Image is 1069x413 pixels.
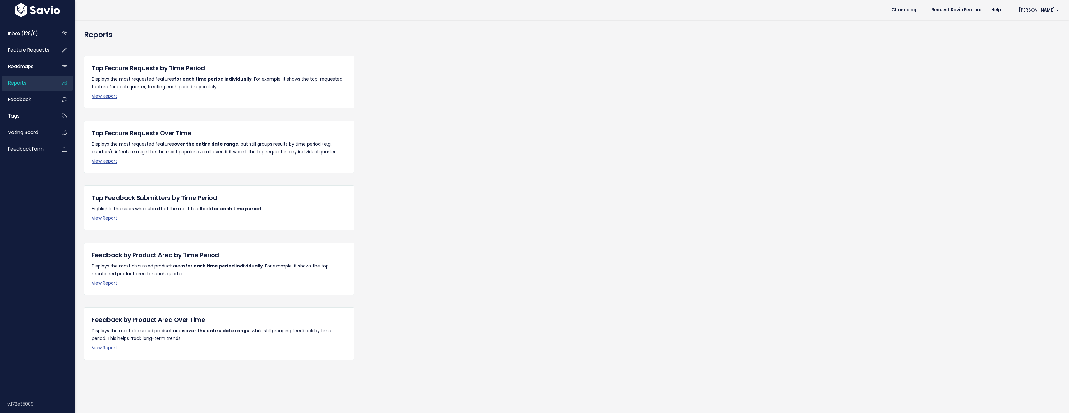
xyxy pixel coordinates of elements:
strong: for each time period individually [174,76,252,82]
span: Feedback form [8,146,44,152]
span: Changelog [892,8,916,12]
span: Tags [8,113,20,119]
a: Help [986,5,1006,15]
a: Feedback form [2,142,52,156]
p: Displays the most requested features , but still groups results by time period (e.g., quarters). ... [92,140,346,156]
img: logo-white.9d6f32f41409.svg [13,3,62,17]
a: View Report [92,280,117,286]
strong: over the entire date range [174,141,238,147]
a: Feedback [2,92,52,107]
span: Roadmaps [8,63,34,70]
a: Request Savio Feature [926,5,986,15]
h4: Reports [84,29,1060,40]
a: Hi [PERSON_NAME] [1006,5,1064,15]
a: View Report [92,93,117,99]
a: Voting Board [2,125,52,140]
a: View Report [92,345,117,351]
a: Inbox (128/0) [2,26,52,41]
span: Inbox (128/0) [8,30,38,37]
span: Voting Board [8,129,38,136]
h5: Top Feedback Submitters by Time Period [92,193,346,202]
span: Feedback [8,96,31,103]
h5: Top Feature Requests by Time Period [92,63,346,73]
h5: Feedback by Product Area Over Time [92,315,346,324]
strong: for each time period [212,206,261,212]
span: Hi [PERSON_NAME] [1013,8,1059,12]
a: View Report [92,158,117,164]
p: Displays the most discussed product areas , while still grouping feedback by time period. This he... [92,327,346,342]
a: Reports [2,76,52,90]
span: Feature Requests [8,47,49,53]
h5: Feedback by Product Area by Time Period [92,250,346,260]
span: Reports [8,80,26,86]
strong: for each time period individually [185,263,263,269]
a: Roadmaps [2,59,52,74]
strong: over the entire date range [185,327,250,334]
p: Displays the most discussed product areas . For example, it shows the top-mentioned product area ... [92,262,346,278]
p: Highlights the users who submitted the most feedback . [92,205,346,213]
a: View Report [92,215,117,221]
a: Feature Requests [2,43,52,57]
p: Displays the most requested features . For example, it shows the top-requested feature for each q... [92,75,346,91]
div: v.172e35009 [7,396,75,412]
a: Tags [2,109,52,123]
h5: Top Feature Requests Over Time [92,128,346,138]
